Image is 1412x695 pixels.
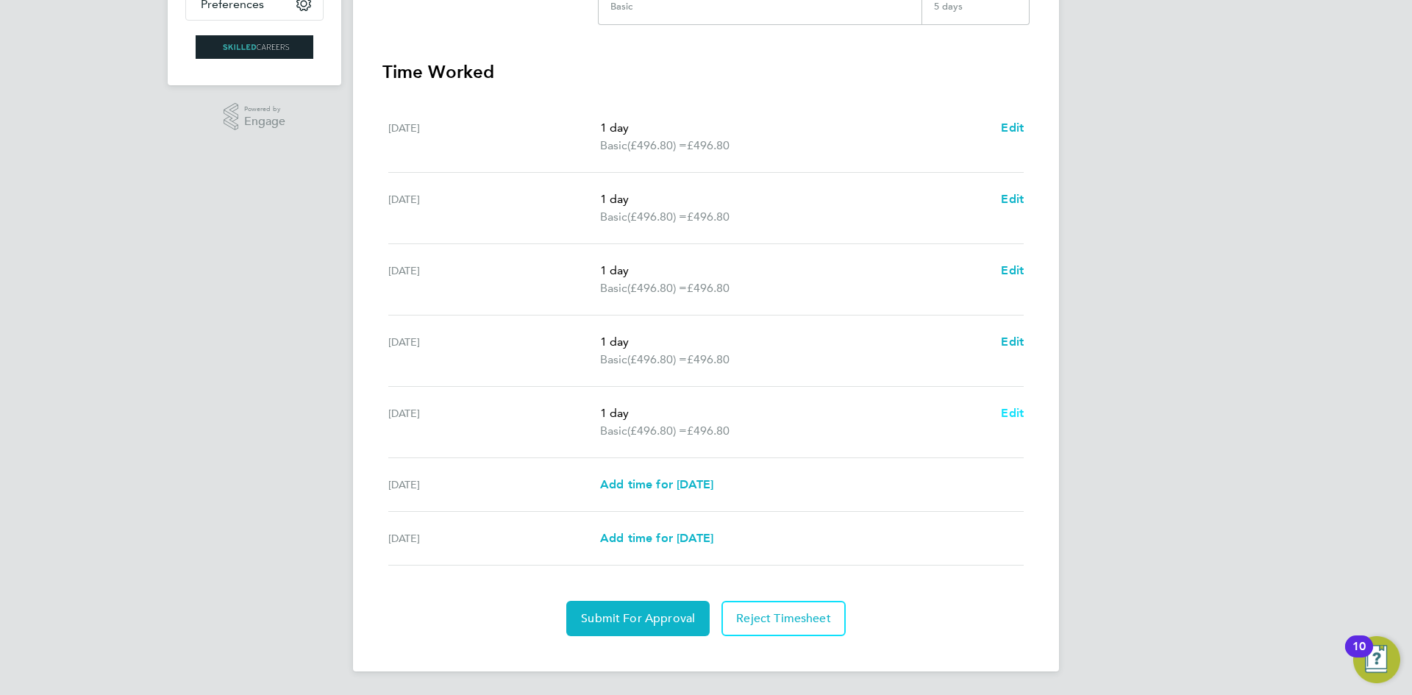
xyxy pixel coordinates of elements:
[600,190,989,208] p: 1 day
[388,530,600,547] div: [DATE]
[600,531,713,545] span: Add time for [DATE]
[687,138,730,152] span: £496.80
[627,352,687,366] span: (£496.80) =
[687,210,730,224] span: £496.80
[600,208,627,226] span: Basic
[600,119,989,137] p: 1 day
[687,424,730,438] span: £496.80
[388,404,600,440] div: [DATE]
[627,138,687,152] span: (£496.80) =
[600,262,989,279] p: 1 day
[721,601,846,636] button: Reject Timesheet
[600,422,627,440] span: Basic
[382,60,1030,84] h3: Time Worked
[1001,263,1024,277] span: Edit
[600,279,627,297] span: Basic
[388,476,600,493] div: [DATE]
[244,103,285,115] span: Powered by
[1001,190,1024,208] a: Edit
[627,424,687,438] span: (£496.80) =
[627,281,687,295] span: (£496.80) =
[1001,404,1024,422] a: Edit
[1353,636,1400,683] button: Open Resource Center, 10 new notifications
[921,1,1029,24] div: 5 days
[600,477,713,491] span: Add time for [DATE]
[627,210,687,224] span: (£496.80) =
[687,352,730,366] span: £496.80
[1001,406,1024,420] span: Edit
[196,35,313,59] img: skilledcareers-logo-retina.png
[388,333,600,368] div: [DATE]
[224,103,286,131] a: Powered byEngage
[388,190,600,226] div: [DATE]
[1001,119,1024,137] a: Edit
[581,611,695,626] span: Submit For Approval
[600,351,627,368] span: Basic
[388,262,600,297] div: [DATE]
[1001,333,1024,351] a: Edit
[600,530,713,547] a: Add time for [DATE]
[600,476,713,493] a: Add time for [DATE]
[1352,646,1366,666] div: 10
[185,35,324,59] a: Go to home page
[244,115,285,128] span: Engage
[600,333,989,351] p: 1 day
[1001,192,1024,206] span: Edit
[600,404,989,422] p: 1 day
[736,611,831,626] span: Reject Timesheet
[566,601,710,636] button: Submit For Approval
[1001,335,1024,349] span: Edit
[1001,262,1024,279] a: Edit
[1001,121,1024,135] span: Edit
[388,119,600,154] div: [DATE]
[687,281,730,295] span: £496.80
[600,137,627,154] span: Basic
[610,1,632,13] div: Basic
